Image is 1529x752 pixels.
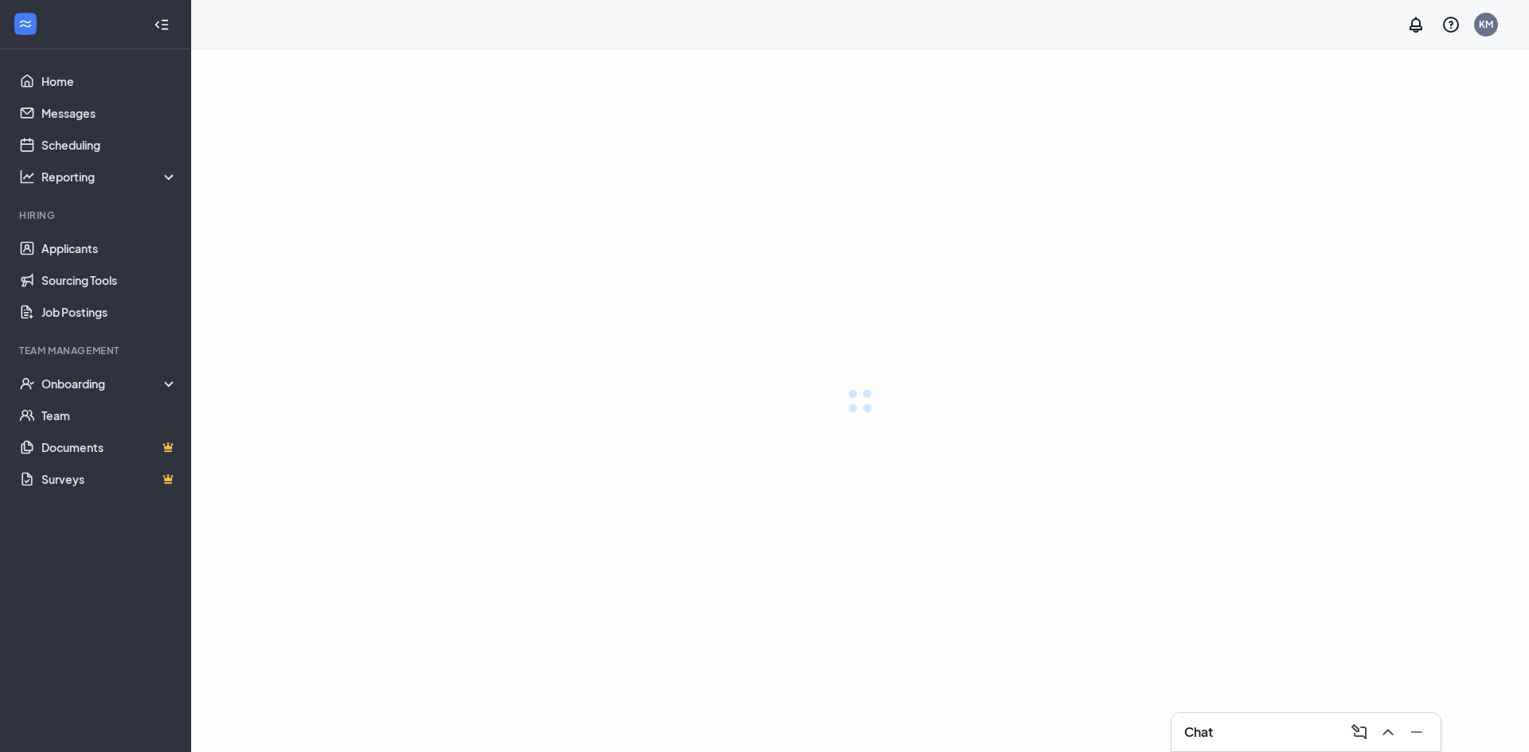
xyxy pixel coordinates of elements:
[41,431,178,463] a: DocumentsCrown
[19,169,35,185] svg: Analysis
[1184,723,1213,741] h3: Chat
[1378,723,1398,742] svg: ChevronUp
[41,232,178,264] a: Applicants
[1374,719,1399,745] button: ChevronUp
[41,399,178,431] a: Team
[1479,18,1493,31] div: KM
[41,65,178,97] a: Home
[1345,719,1371,745] button: ComposeMessage
[41,296,178,328] a: Job Postings
[19,376,35,392] svg: UserCheck
[1441,15,1461,34] svg: QuestionInfo
[41,169,178,185] div: Reporting
[1407,723,1426,742] svg: Minimize
[1406,15,1425,34] svg: Notifications
[19,344,174,357] div: Team Management
[18,16,33,32] svg: WorkstreamLogo
[1350,723,1369,742] svg: ComposeMessage
[1402,719,1428,745] button: Minimize
[41,463,178,495] a: SurveysCrown
[41,97,178,129] a: Messages
[41,264,178,296] a: Sourcing Tools
[19,208,174,222] div: Hiring
[41,129,178,161] a: Scheduling
[41,376,178,392] div: Onboarding
[154,17,170,33] svg: Collapse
